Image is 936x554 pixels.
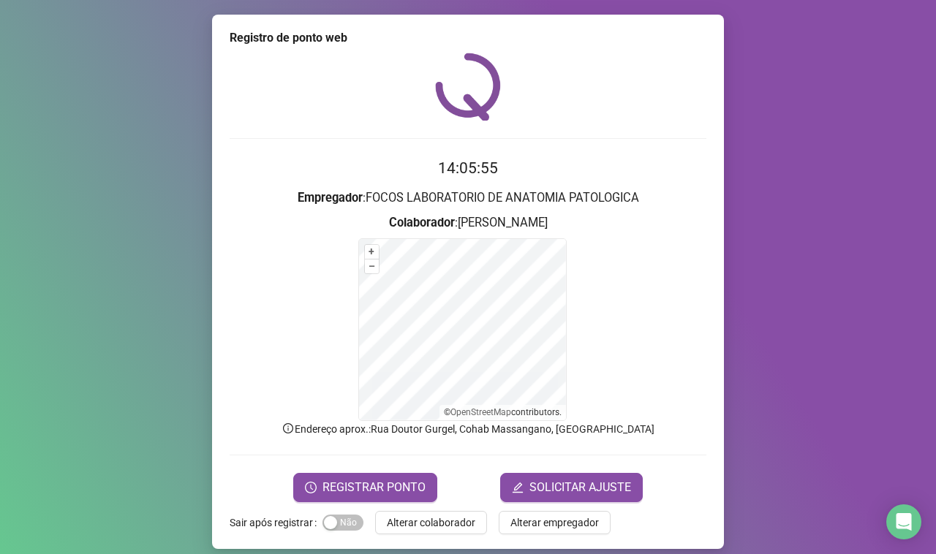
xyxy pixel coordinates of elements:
span: SOLICITAR AJUSTE [529,479,631,496]
button: editSOLICITAR AJUSTE [500,473,643,502]
time: 14:05:55 [438,159,498,177]
label: Sair após registrar [230,511,322,534]
span: Alterar colaborador [387,515,475,531]
button: Alterar colaborador [375,511,487,534]
li: © contributors. [444,407,562,417]
img: QRPoint [435,53,501,121]
div: Registro de ponto web [230,29,706,47]
h3: : [PERSON_NAME] [230,213,706,232]
strong: Empregador [298,191,363,205]
span: clock-circle [305,482,317,493]
span: REGISTRAR PONTO [322,479,426,496]
button: + [365,245,379,259]
p: Endereço aprox. : Rua Doutor Gurgel, Cohab Massangano, [GEOGRAPHIC_DATA] [230,421,706,437]
a: OpenStreetMap [450,407,511,417]
button: – [365,259,379,273]
span: info-circle [282,422,295,435]
strong: Colaborador [389,216,455,229]
span: Alterar empregador [510,515,599,531]
button: Alterar empregador [499,511,611,534]
button: REGISTRAR PONTO [293,473,437,502]
div: Open Intercom Messenger [886,504,921,539]
span: edit [512,482,524,493]
h3: : FOCOS LABORATORIO DE ANATOMIA PATOLOGICA [230,189,706,208]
